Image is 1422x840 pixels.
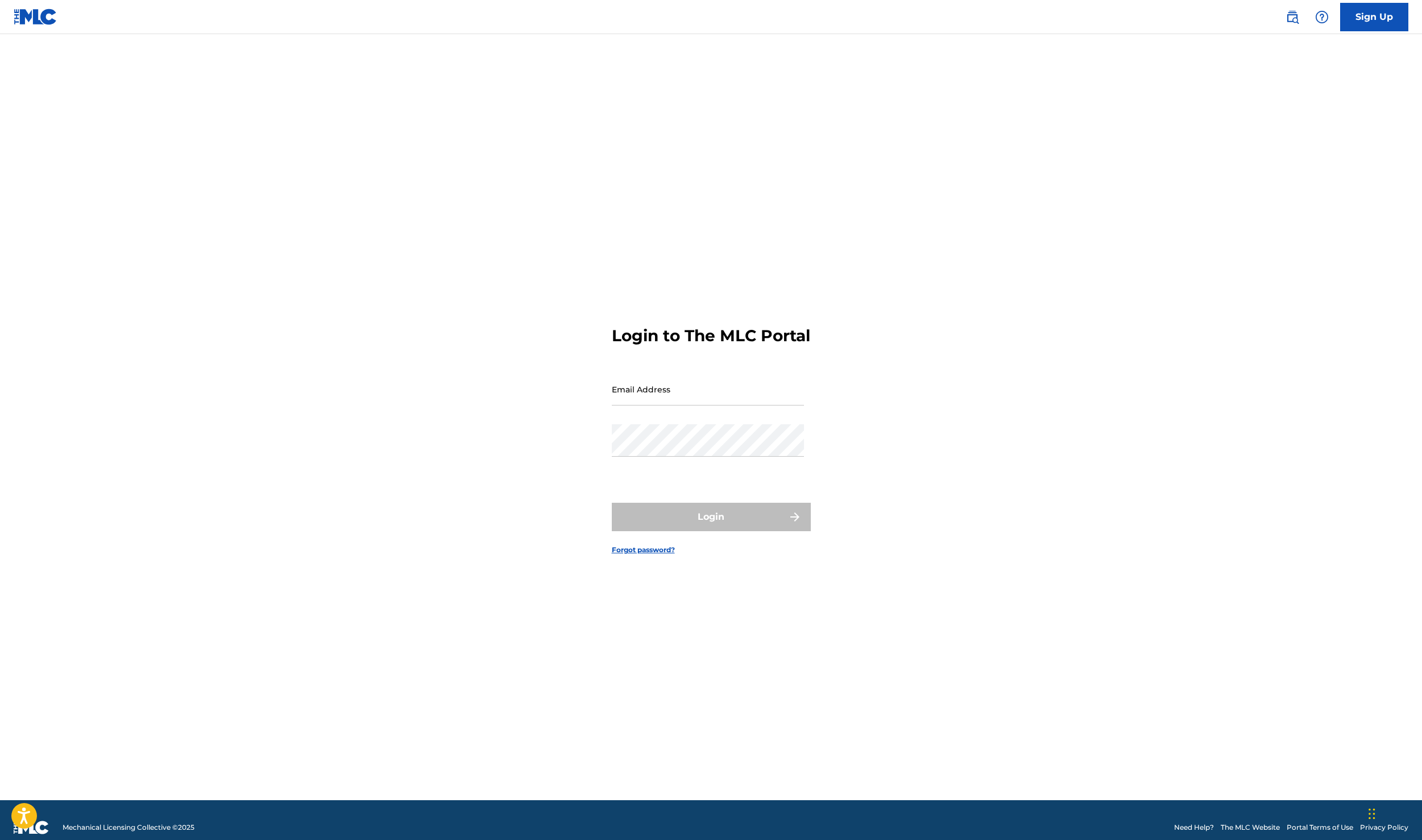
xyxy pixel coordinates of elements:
a: Sign Up [1340,3,1408,31]
a: Need Help? [1174,822,1214,833]
div: Drag [1369,797,1375,831]
img: logo [14,821,49,834]
iframe: Chat Widget [1365,785,1422,840]
a: Public Search [1281,6,1304,28]
a: Privacy Policy [1360,822,1408,833]
span: Mechanical Licensing Collective © 2025 [63,822,194,833]
img: help [1315,10,1329,24]
img: MLC Logo [14,9,57,25]
h3: Login to The MLC Portal [612,326,810,346]
a: Forgot password? [612,545,675,555]
img: search [1286,10,1299,24]
a: The MLC Website [1221,822,1280,833]
a: Portal Terms of Use [1287,822,1353,833]
div: Help [1311,6,1333,28]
